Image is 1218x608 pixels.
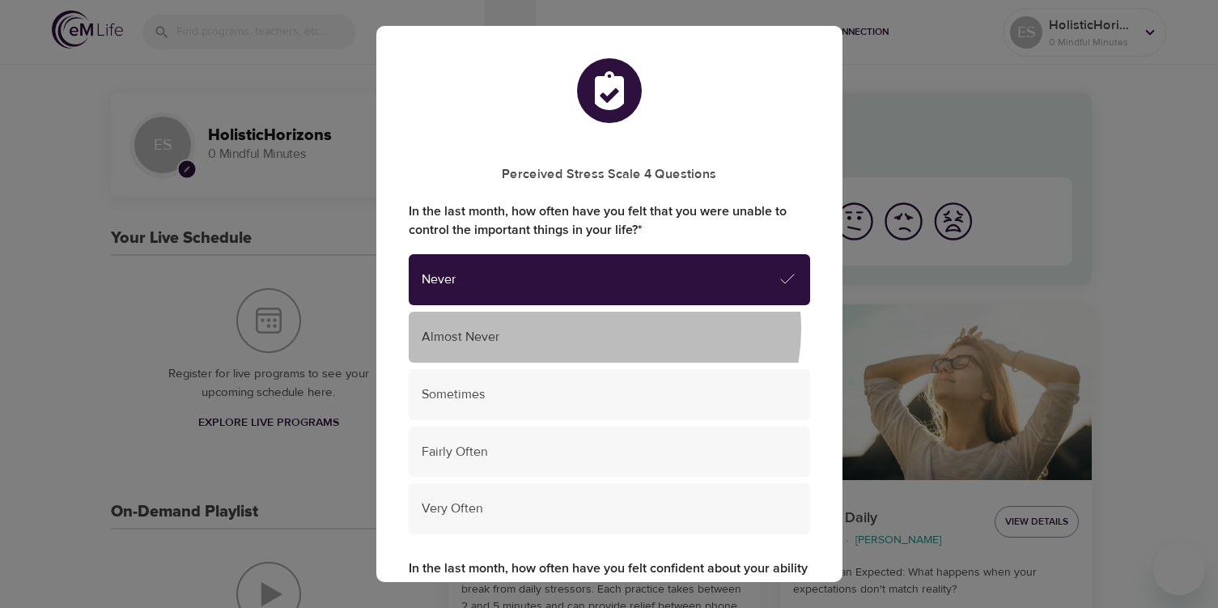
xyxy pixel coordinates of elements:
[422,443,797,461] span: Fairly Often
[422,500,797,518] span: Very Often
[422,385,797,404] span: Sometimes
[409,166,810,183] h5: Perceived Stress Scale 4 Questions
[409,202,810,240] label: In the last month, how often have you felt that you were unable to control the important things i...
[422,270,778,289] span: Never
[409,559,810,597] label: In the last month, how often have you felt confident about your ability to handle your personal p...
[422,328,797,347] span: Almost Never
